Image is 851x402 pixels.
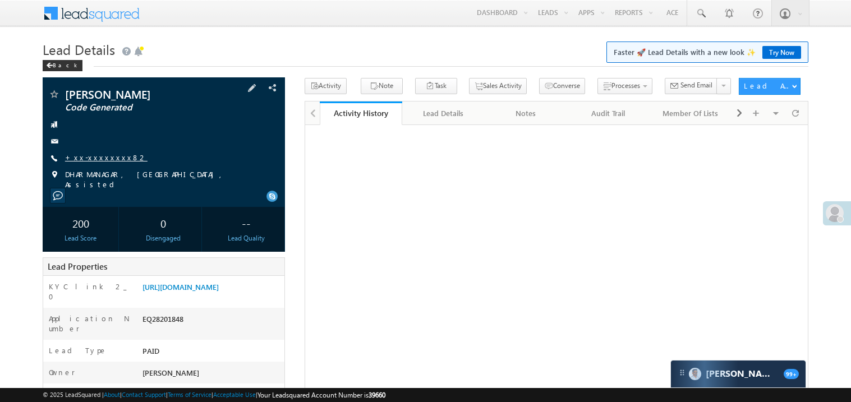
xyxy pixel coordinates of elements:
[305,78,347,94] button: Activity
[140,313,284,329] div: EQ28201848
[539,78,585,94] button: Converse
[665,78,717,94] button: Send Email
[122,391,166,398] a: Contact Support
[65,153,148,162] a: +xx-xxxxxxxx82
[140,345,284,361] div: PAID
[128,212,199,233] div: 0
[257,391,385,399] span: Your Leadsquared Account Number is
[45,233,116,243] div: Lead Score
[48,261,107,272] span: Lead Properties
[213,391,256,398] a: Acceptable Use
[469,78,527,94] button: Sales Activity
[49,281,131,302] label: KYC link 2_0
[43,60,82,71] div: Back
[415,78,457,94] button: Task
[49,367,75,377] label: Owner
[411,107,475,120] div: Lead Details
[678,368,687,377] img: carter-drag
[43,40,115,58] span: Lead Details
[659,107,722,120] div: Member Of Lists
[739,78,801,95] button: Lead Actions
[328,108,394,118] div: Activity History
[402,101,485,125] a: Lead Details
[142,368,199,377] span: [PERSON_NAME]
[650,101,732,125] a: Member Of Lists
[784,369,799,379] span: 99+
[567,101,650,125] a: Audit Trail
[65,102,215,113] span: Code Generated
[611,81,640,90] span: Processes
[49,345,107,355] label: Lead Type
[104,391,120,398] a: About
[680,80,712,90] span: Send Email
[576,107,640,120] div: Audit Trail
[614,47,801,58] span: Faster 🚀 Lead Details with a new look ✨
[43,390,385,400] span: © 2025 LeadSquared | | | | |
[211,212,282,233] div: --
[45,212,116,233] div: 200
[485,101,567,125] a: Notes
[494,107,557,120] div: Notes
[320,101,402,125] a: Activity History
[361,78,403,94] button: Note
[670,360,806,388] div: carter-dragCarter[PERSON_NAME]99+
[597,78,652,94] button: Processes
[762,46,801,59] a: Try Now
[369,391,385,399] span: 39660
[128,233,199,243] div: Disengaged
[142,282,219,292] a: [URL][DOMAIN_NAME]
[43,59,88,69] a: Back
[168,391,211,398] a: Terms of Service
[65,169,261,190] span: DHARMANAGAR, [GEOGRAPHIC_DATA], Assisted
[65,89,215,100] span: [PERSON_NAME]
[211,233,282,243] div: Lead Quality
[744,81,792,91] div: Lead Actions
[49,313,131,334] label: Application Number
